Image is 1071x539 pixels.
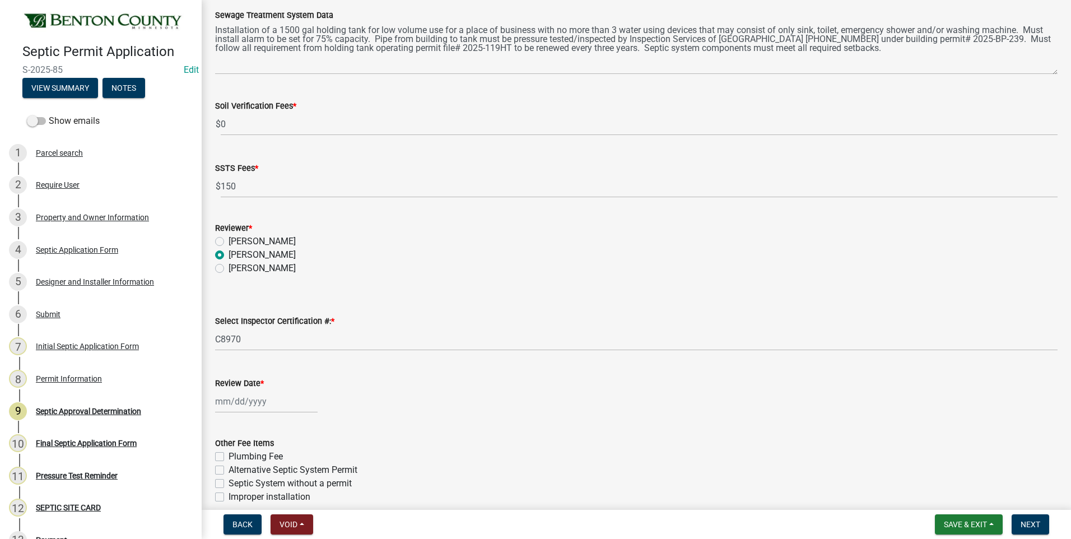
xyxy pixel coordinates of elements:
[36,407,141,415] div: Septic Approval Determination
[271,514,313,535] button: Void
[36,342,139,350] div: Initial Septic Application Form
[9,434,27,452] div: 10
[229,248,296,262] label: [PERSON_NAME]
[215,103,296,110] label: Soil Verification Fees
[36,504,101,512] div: SEPTIC SITE CARD
[215,440,274,448] label: Other Fee Items
[215,318,334,326] label: Select Inspector Certification #:
[9,402,27,420] div: 9
[9,144,27,162] div: 1
[215,225,252,233] label: Reviewer
[22,64,179,75] span: S-2025-85
[229,504,334,517] label: Cover up before inspection
[22,44,193,60] h4: Septic Permit Application
[36,278,154,286] div: Designer and Installer Information
[229,262,296,275] label: [PERSON_NAME]
[215,113,221,136] span: $
[1021,520,1040,529] span: Next
[36,149,83,157] div: Parcel search
[36,310,60,318] div: Submit
[9,467,27,485] div: 11
[36,375,102,383] div: Permit Information
[215,165,258,173] label: SSTS Fees
[9,273,27,291] div: 5
[103,84,145,93] wm-modal-confirm: Notes
[215,380,264,388] label: Review Date
[9,305,27,323] div: 6
[229,463,357,477] label: Alternative Septic System Permit
[22,12,184,32] img: Benton County, Minnesota
[184,64,199,75] a: Edit
[9,370,27,388] div: 8
[215,175,221,198] span: $
[232,520,253,529] span: Back
[22,84,98,93] wm-modal-confirm: Summary
[280,520,297,529] span: Void
[9,337,27,355] div: 7
[103,78,145,98] button: Notes
[9,241,27,259] div: 4
[215,12,333,20] label: Sewage Treatment System Data
[229,490,310,504] label: Improper installation
[36,472,118,480] div: Pressure Test Reminder
[229,235,296,248] label: [PERSON_NAME]
[184,64,199,75] wm-modal-confirm: Edit Application Number
[36,439,137,447] div: Final Septic Application Form
[27,114,100,128] label: Show emails
[36,213,149,221] div: Property and Owner Information
[9,176,27,194] div: 2
[229,477,352,490] label: Septic System without a permit
[22,78,98,98] button: View Summary
[9,499,27,517] div: 12
[1012,514,1049,535] button: Next
[36,181,80,189] div: Require User
[935,514,1003,535] button: Save & Exit
[9,208,27,226] div: 3
[229,450,283,463] label: Plumbing Fee
[223,514,262,535] button: Back
[944,520,987,529] span: Save & Exit
[36,246,118,254] div: Septic Application Form
[215,390,318,413] input: mm/dd/yyyy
